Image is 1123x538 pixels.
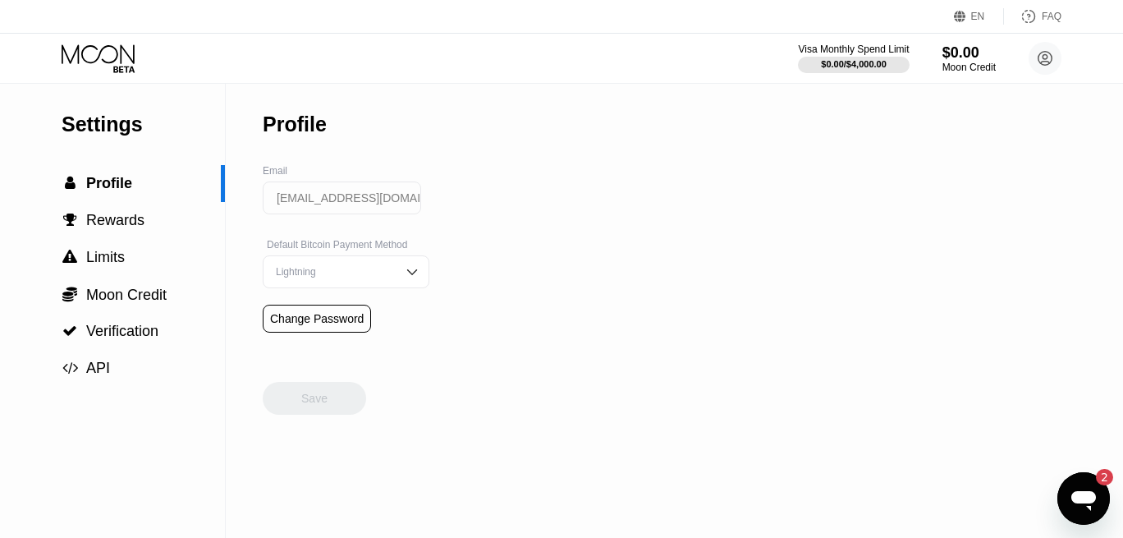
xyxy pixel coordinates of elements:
span:  [62,324,77,338]
span: Limits [86,249,125,265]
span: Rewards [86,212,144,228]
span: Profile [86,175,132,191]
span: Verification [86,323,158,339]
span: API [86,360,110,376]
div: $0.00Moon Credit [942,44,996,73]
div: Email [263,165,429,177]
span: Moon Credit [86,287,167,303]
div: Visa Monthly Spend Limit [798,44,909,55]
span:  [62,286,77,302]
iframe: Button to launch messaging window, 2 unread messages [1057,472,1110,525]
div: Change Password [270,312,364,325]
span:  [62,361,78,375]
div: Moon Credit [942,62,996,73]
span:  [62,250,77,264]
div:  [62,286,78,302]
div: EN [954,8,1004,25]
span:  [65,176,76,191]
div: FAQ [1004,8,1061,25]
div: Change Password [263,305,371,333]
div:  [62,176,78,191]
div: Lightning [272,266,396,278]
div:  [62,213,78,228]
div: $0.00 / $4,000.00 [821,59,887,69]
div: Default Bitcoin Payment Method [263,239,429,251]
div: FAQ [1042,11,1061,22]
div:  [62,324,78,338]
div:  [62,250,78,264]
div: Settings [62,113,225,136]
iframe: Number of unread messages [1080,469,1113,485]
div: EN [971,11,985,22]
span:  [63,213,77,228]
div: Visa Monthly Spend Limit$0.00/$4,000.00 [798,44,909,73]
div: Profile [263,113,327,136]
div: $0.00 [942,44,996,62]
